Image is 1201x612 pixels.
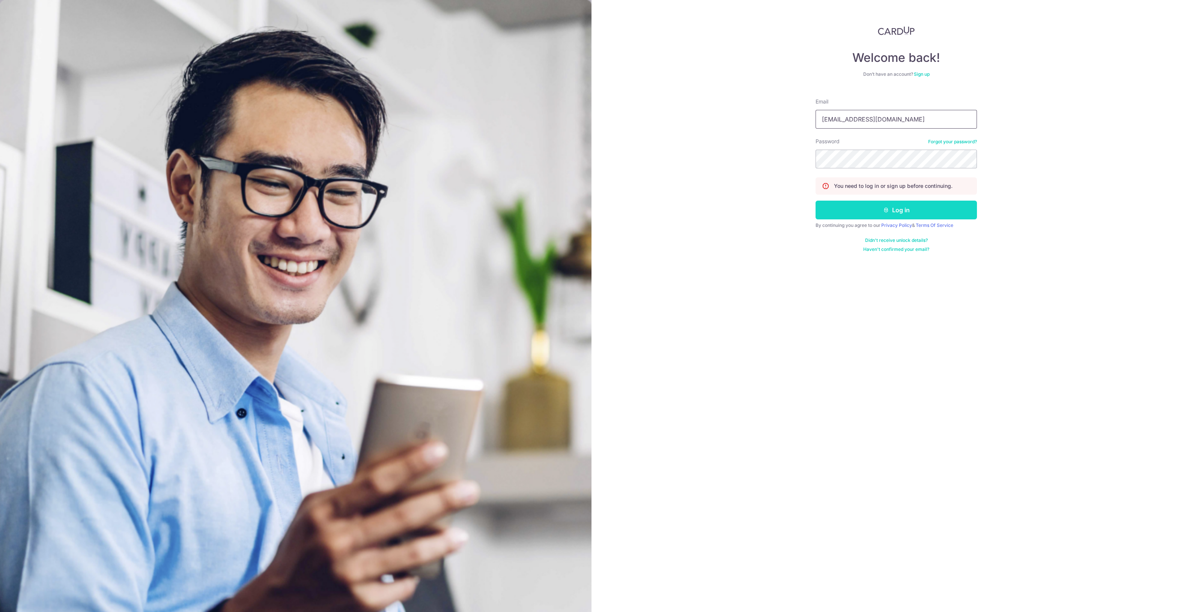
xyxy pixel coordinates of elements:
[816,222,977,228] div: By continuing you agree to our &
[878,26,915,35] img: CardUp Logo
[816,201,977,219] button: Log in
[865,237,928,243] a: Didn't receive unlock details?
[928,139,977,145] a: Forgot your password?
[834,182,953,190] p: You need to log in or sign up before continuing.
[816,138,840,145] label: Password
[863,246,929,252] a: Haven't confirmed your email?
[816,71,977,77] div: Don’t have an account?
[816,110,977,129] input: Enter your Email
[816,50,977,65] h4: Welcome back!
[916,222,953,228] a: Terms Of Service
[914,71,930,77] a: Sign up
[881,222,912,228] a: Privacy Policy
[816,98,828,105] label: Email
